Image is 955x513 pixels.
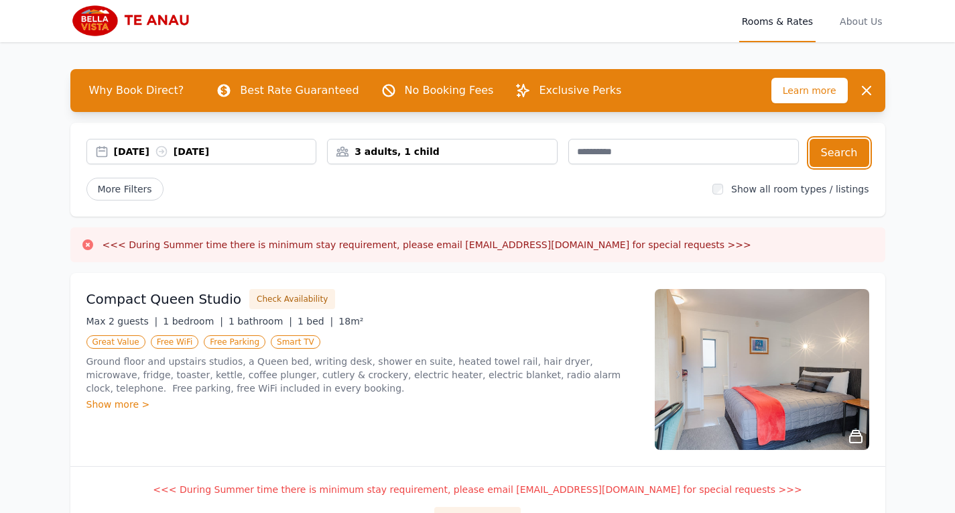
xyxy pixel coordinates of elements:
[810,139,869,167] button: Search
[338,316,363,327] span: 18m²
[86,290,242,308] h3: Compact Queen Studio
[771,78,848,103] span: Learn more
[539,82,621,99] p: Exclusive Perks
[249,289,335,309] button: Check Availability
[86,483,869,496] p: <<< During Summer time there is minimum stay requirement, please email [EMAIL_ADDRESS][DOMAIN_NAM...
[328,145,557,158] div: 3 adults, 1 child
[103,238,751,251] h3: <<< During Summer time there is minimum stay requirement, please email [EMAIL_ADDRESS][DOMAIN_NAM...
[114,145,316,158] div: [DATE] [DATE]
[229,316,292,327] span: 1 bathroom |
[240,82,359,99] p: Best Rate Guaranteed
[405,82,494,99] p: No Booking Fees
[204,335,265,349] span: Free Parking
[86,316,158,327] span: Max 2 guests |
[151,335,199,349] span: Free WiFi
[70,5,200,37] img: Bella Vista Te Anau
[86,398,639,411] div: Show more >
[731,184,869,194] label: Show all room types / listings
[298,316,333,327] span: 1 bed |
[86,335,145,349] span: Great Value
[163,316,223,327] span: 1 bedroom |
[78,77,195,104] span: Why Book Direct?
[86,355,639,395] p: Ground floor and upstairs studios, a Queen bed, writing desk, shower en suite, heated towel rail,...
[271,335,320,349] span: Smart TV
[86,178,164,201] span: More Filters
